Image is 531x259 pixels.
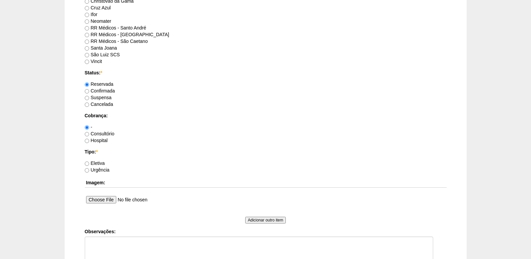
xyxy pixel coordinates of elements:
label: Tipo: [85,148,447,155]
input: - [85,125,89,130]
input: Santa Joana [85,46,89,51]
span: Este campo é obrigatório. [96,149,97,154]
label: RR Médicos - Santo André [85,25,146,30]
input: Adicionar outro item [245,217,286,223]
input: Vincit [85,60,89,64]
input: Ifor [85,13,89,17]
input: Hospital [85,139,89,143]
input: São Luiz SCS [85,53,89,57]
input: Eletiva [85,161,89,166]
label: Confirmada [85,88,115,93]
label: Eletiva [85,160,105,166]
input: RR Médicos - [GEOGRAPHIC_DATA] [85,33,89,37]
label: Vincit [85,59,102,64]
label: São Luiz SCS [85,52,120,57]
input: Cruz Azul [85,6,89,10]
label: RR Médicos - [GEOGRAPHIC_DATA] [85,32,169,37]
input: Suspensa [85,96,89,100]
label: Suspensa [85,95,112,100]
input: Consultório [85,132,89,136]
input: Neomater [85,19,89,24]
input: RR Médicos - São Caetano [85,40,89,44]
label: Urgência [85,167,110,173]
label: - [85,124,92,130]
label: Neomater [85,18,111,24]
input: Reservada [85,82,89,87]
label: Cruz Azul [85,5,111,10]
span: Este campo é obrigatório. [101,70,102,75]
label: Cancelada [85,102,113,107]
label: Reservada [85,81,114,87]
label: Santa Joana [85,45,117,51]
label: Cobrança: [85,112,447,119]
label: Consultório [85,131,115,136]
input: Urgência [85,168,89,173]
label: Ifor [85,12,97,17]
input: RR Médicos - Santo André [85,26,89,30]
th: Imagem: [85,178,447,188]
label: Hospital [85,138,108,143]
label: Status: [85,69,447,76]
input: Confirmada [85,89,89,93]
label: RR Médicos - São Caetano [85,39,148,44]
input: Cancelada [85,103,89,107]
label: Observações: [85,228,447,235]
